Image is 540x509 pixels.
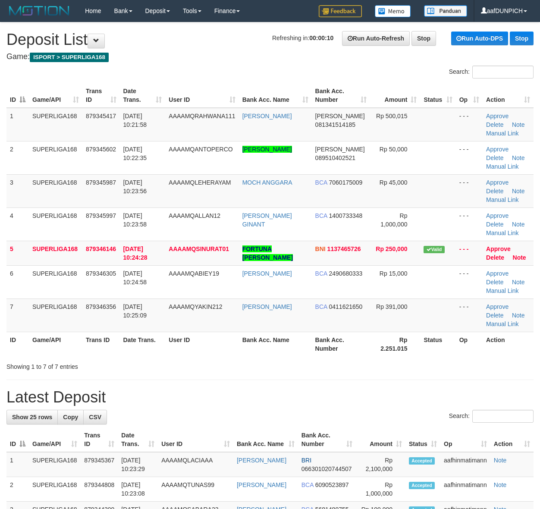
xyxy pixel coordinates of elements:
[356,452,405,477] td: Rp 2,100,000
[86,179,116,186] span: 879345987
[486,188,503,195] a: Delete
[329,212,363,219] span: Copy 1400733348 to clipboard
[486,163,519,170] a: Manual Link
[86,303,116,310] span: 879346356
[486,312,503,319] a: Delete
[123,113,147,128] span: [DATE] 10:21:58
[424,5,467,17] img: panduan.png
[315,146,365,153] span: [PERSON_NAME]
[118,452,158,477] td: [DATE] 10:23:29
[118,477,158,502] td: [DATE] 10:23:08
[123,179,147,195] span: [DATE] 10:23:56
[329,179,363,186] span: Copy 7060175009 to clipboard
[6,427,29,452] th: ID: activate to sort column descending
[123,212,147,228] span: [DATE] 10:23:58
[486,320,519,327] a: Manual Link
[440,477,490,502] td: aafhinmatimann
[512,154,525,161] a: Note
[456,83,483,108] th: Op: activate to sort column ascending
[242,303,292,310] a: [PERSON_NAME]
[237,457,286,464] a: [PERSON_NAME]
[29,477,81,502] td: SUPERLIGA168
[272,35,333,41] span: Refreshing in:
[327,245,361,252] span: Copy 1137465726 to clipboard
[158,452,233,477] td: AAAAMQLACIAAA
[29,241,82,265] td: SUPERLIGA168
[486,287,519,294] a: Manual Link
[242,179,292,186] a: MOCH ANGGARA
[312,83,370,108] th: Bank Acc. Number: activate to sort column ascending
[472,410,534,423] input: Search:
[29,207,82,241] td: SUPERLIGA168
[86,146,116,153] span: 879345602
[486,130,519,137] a: Manual Link
[512,221,525,228] a: Note
[6,389,534,406] h1: Latest Deposit
[451,31,508,45] a: Run Auto-DPS
[315,270,327,277] span: BCA
[486,303,509,310] a: Approve
[315,113,365,119] span: [PERSON_NAME]
[512,188,525,195] a: Note
[242,270,292,277] a: [PERSON_NAME]
[342,31,410,46] a: Run Auto-Refresh
[169,245,229,252] span: AAAAMQSINURAT01
[512,279,525,286] a: Note
[83,410,107,424] a: CSV
[440,427,490,452] th: Op: activate to sort column ascending
[380,179,408,186] span: Rp 45,000
[29,83,82,108] th: Game/API: activate to sort column ascending
[486,270,509,277] a: Approve
[486,221,503,228] a: Delete
[63,414,78,421] span: Copy
[237,481,286,488] a: [PERSON_NAME]
[420,83,455,108] th: Status: activate to sort column ascending
[82,83,119,108] th: Trans ID: activate to sort column ascending
[472,66,534,79] input: Search:
[405,427,440,452] th: Status: activate to sort column ascending
[356,427,405,452] th: Amount: activate to sort column ascending
[6,359,219,371] div: Showing 1 to 7 of 7 entries
[380,146,408,153] span: Rp 50,000
[6,53,534,61] h4: Game:
[483,332,534,356] th: Action
[6,174,29,207] td: 3
[483,83,534,108] th: Action: activate to sort column ascending
[239,332,312,356] th: Bank Acc. Name
[486,279,503,286] a: Delete
[6,241,29,265] td: 5
[158,427,233,452] th: User ID: activate to sort column ascending
[315,481,349,488] span: Copy 6090523897 to clipboard
[456,207,483,241] td: - - -
[169,146,232,153] span: AAAAMQANTOPERCO
[6,298,29,332] td: 7
[29,108,82,141] td: SUPERLIGA168
[456,241,483,265] td: - - -
[81,452,118,477] td: 879345367
[6,83,29,108] th: ID: activate to sort column descending
[233,427,298,452] th: Bank Acc. Name: activate to sort column ascending
[6,410,58,424] a: Show 25 rows
[86,212,116,219] span: 879345997
[6,207,29,241] td: 4
[6,265,29,298] td: 6
[376,113,407,119] span: Rp 500,015
[123,146,147,161] span: [DATE] 10:22:35
[301,457,311,464] span: BRI
[486,179,509,186] a: Approve
[409,457,435,465] span: Accepted
[490,427,534,452] th: Action: activate to sort column ascending
[242,146,292,153] a: [PERSON_NAME]
[376,303,407,310] span: Rp 391,000
[86,270,116,277] span: 879346305
[242,212,292,228] a: [PERSON_NAME] GINANT
[411,31,436,46] a: Stop
[315,179,327,186] span: BCA
[315,212,327,219] span: BCA
[420,332,455,356] th: Status
[512,312,525,319] a: Note
[81,427,118,452] th: Trans ID: activate to sort column ascending
[456,332,483,356] th: Op
[456,298,483,332] td: - - -
[242,245,293,261] a: FORTUNA [PERSON_NAME]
